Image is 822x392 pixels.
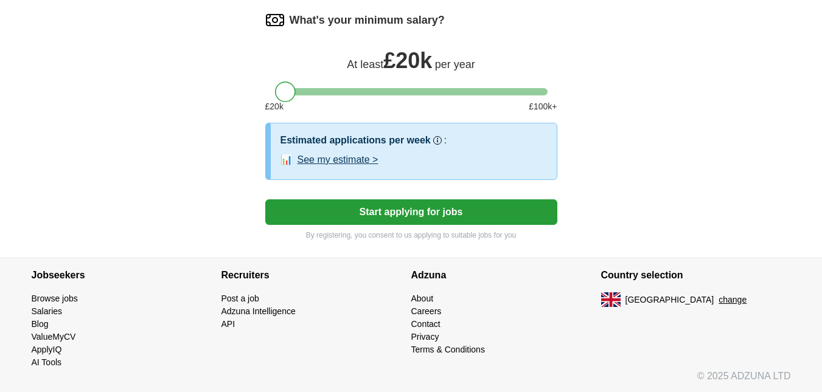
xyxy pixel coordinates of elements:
[265,230,557,241] p: By registering, you consent to us applying to suitable jobs for you
[601,292,621,307] img: UK flag
[221,306,296,316] a: Adzuna Intelligence
[265,199,557,225] button: Start applying for jobs
[383,48,432,73] span: £ 20k
[625,294,714,306] span: [GEOGRAPHIC_DATA]
[411,345,485,354] a: Terms & Conditions
[411,319,441,329] a: Contact
[221,319,235,329] a: API
[411,332,439,342] a: Privacy
[290,12,445,29] label: What's your minimum salary?
[435,58,475,70] span: per year
[347,58,383,70] span: At least
[32,345,62,354] a: ApplyIQ
[221,294,259,303] a: Post a job
[411,306,442,316] a: Careers
[719,294,747,306] button: change
[265,10,285,30] img: salary.png
[280,133,431,148] h3: Estimated applications per week
[411,294,434,303] a: About
[32,319,49,329] a: Blog
[32,357,62,367] a: AI Tools
[32,332,76,342] a: ValueMyCV
[265,100,284,113] span: £ 20 k
[32,294,78,303] a: Browse jobs
[601,258,791,292] h4: Country selection
[280,153,293,167] span: 📊
[32,306,63,316] a: Salaries
[444,133,447,148] h3: :
[298,153,378,167] button: See my estimate >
